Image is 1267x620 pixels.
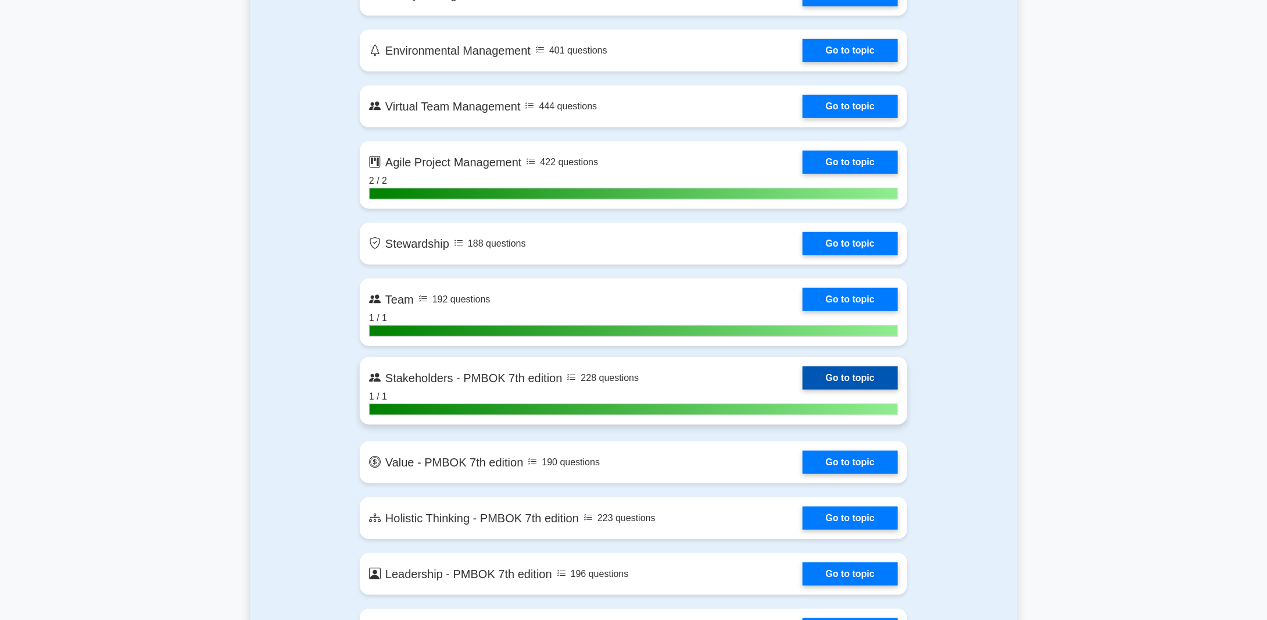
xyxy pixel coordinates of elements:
[803,562,898,586] a: Go to topic
[803,451,898,474] a: Go to topic
[803,507,898,530] a: Go to topic
[803,151,898,174] a: Go to topic
[803,95,898,118] a: Go to topic
[803,288,898,311] a: Go to topic
[803,366,898,390] a: Go to topic
[803,232,898,255] a: Go to topic
[803,39,898,62] a: Go to topic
